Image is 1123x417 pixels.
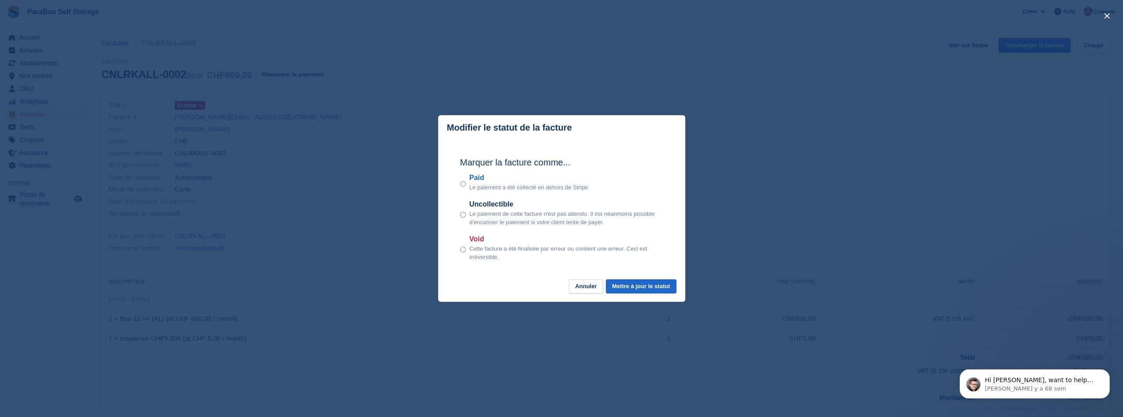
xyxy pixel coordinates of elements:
label: Void [469,234,663,244]
button: close [1100,9,1114,23]
p: Modifier le statut de la facture [447,123,572,133]
button: Annuler [569,279,603,294]
label: Uncollectible [469,199,663,210]
p: Le paiement de cette facture n'est pas attendu. Il est néanmoins possible d'encaisser le paiement... [469,210,663,227]
p: Cette facture a été finalisée par erreur ou contient une erreur. Ceci est irréversible. [469,244,663,262]
iframe: Intercom notifications message [946,351,1123,413]
button: Mettre à jour le statut [606,279,676,294]
label: Paid [469,173,590,183]
p: Le paiement a été collecté en dehors de Stripe. [469,183,590,192]
h2: Marquer la facture comme... [460,156,663,169]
